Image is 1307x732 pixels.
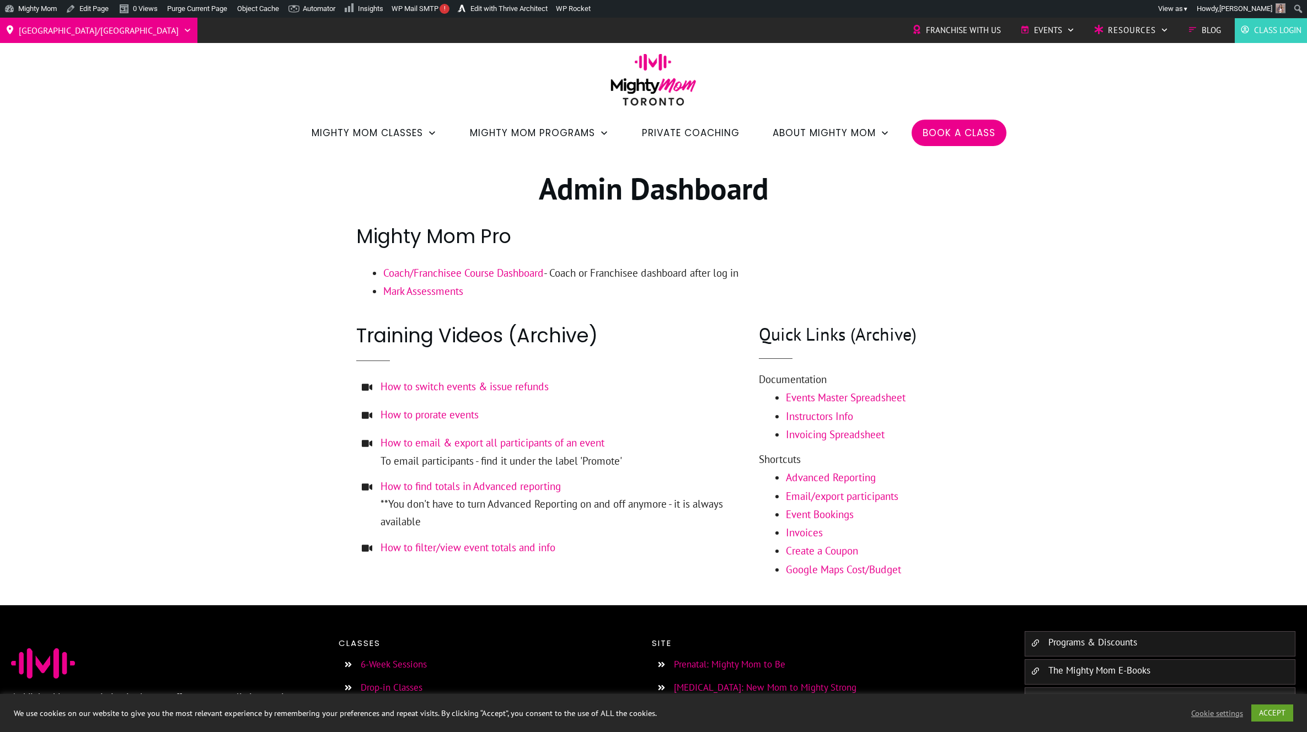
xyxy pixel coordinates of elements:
a: Programs & Discounts [1048,636,1137,648]
h2: Training Videos (Archive) [356,322,749,349]
h3: Quick Links (Archive) [759,322,951,347]
p: Site [652,636,1001,650]
span: Mighty Mom Programs [470,123,595,142]
a: Mighty Mom Programs [470,123,609,142]
p: Shortcuts [759,450,951,469]
span: Events [1034,22,1062,39]
a: Franchise with Us [912,22,1001,39]
span: [GEOGRAPHIC_DATA]/[GEOGRAPHIC_DATA] [19,21,179,39]
span: ! [440,4,449,14]
a: Blog [1188,22,1221,39]
a: Invoicing Spreadsheet [786,428,885,441]
a: How to switch events & issue refunds [381,380,549,393]
a: Email/export participants [786,489,898,503]
a: Drop-in Classes [361,681,422,693]
a: Book a Class [923,123,995,142]
a: How to find totals in Advanced reporting [381,480,561,493]
a: Instructors Info [786,410,853,423]
a: How to prorate events [381,408,479,421]
p: Classes [339,636,642,650]
a: Resources [1094,22,1169,39]
a: Mighty Mom Classes [312,123,437,142]
a: About Mighty Mom [773,123,890,142]
a: Google Maps Cost/Budget [786,563,901,576]
a: Event Bookings [786,508,854,521]
a: 6-Week Sessions [361,658,427,670]
h1: Admin Dashboard [356,169,951,222]
a: How to filter/view event totals and info [381,541,555,554]
a: Prenatal: Mighty Mom to Be [674,658,785,670]
span: Class Login [1254,22,1301,39]
a: The Mighty Mom E-Books [1048,664,1150,676]
div: We use cookies on our website to give you the most relevant experience by remembering your prefer... [14,708,909,718]
a: Private Coaching [642,123,740,142]
a: Cookie settings [1191,708,1243,718]
a: Advanced Reporting [786,471,876,484]
span: About Mighty Mom [773,123,876,142]
span: **You don't have to turn Advanced Reporting on and off anymore - it is always available [381,477,749,531]
a: Coach/Franchisee Course Dashboard [383,266,544,279]
span: Mighty Mom Classes [312,123,423,142]
a: [MEDICAL_DATA]: New Mom to Mighty Strong [674,681,856,693]
span: To email participants - find it under the label 'Promote' [381,434,622,470]
a: [GEOGRAPHIC_DATA]/[GEOGRAPHIC_DATA] [6,21,192,39]
a: Events Master Spreadsheet [786,391,906,404]
p: Documentation [759,370,951,389]
a: Create a Coupon [786,544,858,557]
a: Buy a Gift Certificate [1048,692,1131,704]
h2: Mighty Mom Pro [356,223,951,263]
span: [PERSON_NAME] [1219,4,1272,13]
img: mightymom-logo-toronto [605,53,702,114]
li: - Coach or Franchisee dashboard after log in [383,264,951,282]
a: Invoices [786,526,823,539]
a: Class Login [1240,22,1301,39]
span: ▼ [1183,6,1188,13]
span: Blog [1202,22,1221,39]
span: Resources [1108,22,1156,39]
a: Events [1020,22,1075,39]
a: Mark Assessments [383,284,463,298]
a: ACCEPT [1251,704,1293,722]
img: Favicon Jessica Sennet Mighty Mom Prenatal Postpartum Mom & Baby Fitness Programs Toronto Ontario... [11,648,75,678]
span: Franchise with Us [926,22,1001,39]
a: How to email & export all participants of an event [381,436,604,449]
